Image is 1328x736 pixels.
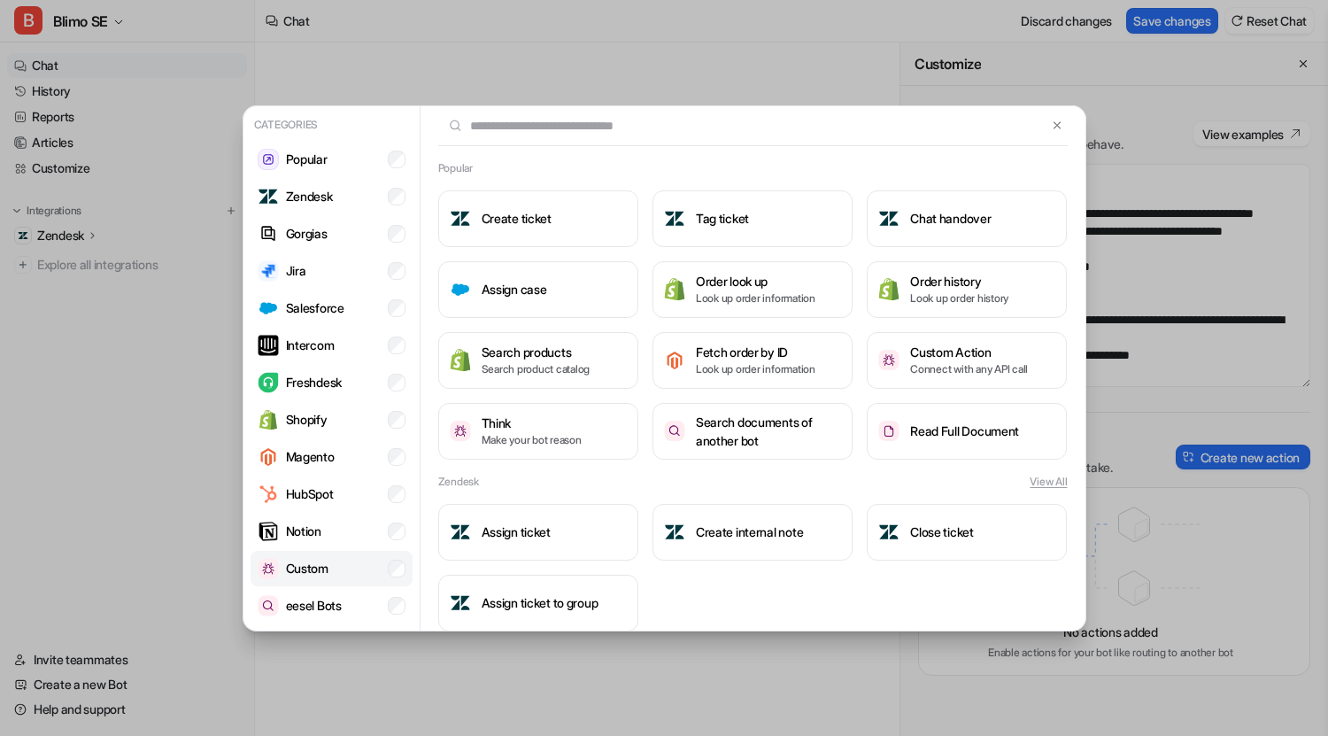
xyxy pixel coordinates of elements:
[251,113,413,136] p: Categories
[910,291,1008,306] p: Look up order history
[696,413,841,450] h3: Search documents of another bot
[438,403,638,460] button: ThinkThinkMake your bot reason
[286,224,328,243] p: Gorgias
[664,522,685,543] img: Create internal note
[482,593,598,612] h3: Assign ticket to group
[286,447,335,466] p: Magento
[910,361,1028,377] p: Connect with any API call
[867,190,1067,247] button: Chat handoverChat handover
[450,522,471,543] img: Assign ticket
[438,504,638,561] button: Assign ticketAssign ticket
[450,348,471,372] img: Search products
[696,291,815,306] p: Look up order information
[286,261,306,280] p: Jira
[286,150,328,168] p: Popular
[286,559,328,577] p: Custom
[910,343,1028,361] h3: Custom Action
[867,332,1067,389] button: Custom ActionCustom ActionConnect with any API call
[696,361,815,377] p: Look up order information
[867,403,1067,460] button: Read Full DocumentRead Full Document
[482,432,582,448] p: Make your bot reason
[438,190,638,247] button: Create ticketCreate ticket
[652,332,853,389] button: Fetch order by IDFetch order by IDLook up order information
[696,343,815,361] h3: Fetch order by ID
[878,208,899,229] img: Chat handover
[910,523,974,541] h3: Close ticket
[664,421,685,441] img: Search documents of another bot
[286,298,344,317] p: Salesforce
[286,410,328,429] p: Shopify
[878,277,899,301] img: Order history
[878,350,899,370] img: Custom Action
[482,280,547,298] h3: Assign case
[652,504,853,561] button: Create internal noteCreate internal note
[286,187,333,205] p: Zendesk
[482,523,551,541] h3: Assign ticket
[450,279,471,300] img: Assign case
[867,504,1067,561] button: Close ticketClose ticket
[910,209,991,228] h3: Chat handover
[438,474,479,490] h2: Zendesk
[286,336,335,354] p: Intercom
[286,484,334,503] p: HubSpot
[438,160,473,176] h2: Popular
[438,332,638,389] button: Search productsSearch productsSearch product catalog
[652,190,853,247] button: Tag ticketTag ticket
[438,261,638,318] button: Assign caseAssign case
[696,272,815,291] h3: Order look up
[482,209,552,228] h3: Create ticket
[664,350,685,371] img: Fetch order by ID
[450,208,471,229] img: Create ticket
[438,575,638,631] button: Assign ticket to groupAssign ticket to group
[652,261,853,318] button: Order look upOrder look upLook up order information
[867,261,1067,318] button: Order historyOrder historyLook up order history
[910,422,1019,440] h3: Read Full Document
[664,208,685,229] img: Tag ticket
[878,421,899,441] img: Read Full Document
[878,522,899,543] img: Close ticket
[664,277,685,301] img: Order look up
[696,209,749,228] h3: Tag ticket
[910,272,1008,291] h3: Order history
[450,593,471,614] img: Assign ticket to group
[482,414,582,432] h3: Think
[652,403,853,460] button: Search documents of another botSearch documents of another bot
[696,523,803,541] h3: Create internal note
[482,361,591,377] p: Search product catalog
[286,596,342,615] p: eesel Bots
[482,343,591,361] h3: Search products
[450,421,471,441] img: Think
[286,522,321,540] p: Notion
[286,373,342,391] p: Freshdesk
[1030,474,1067,490] button: View All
